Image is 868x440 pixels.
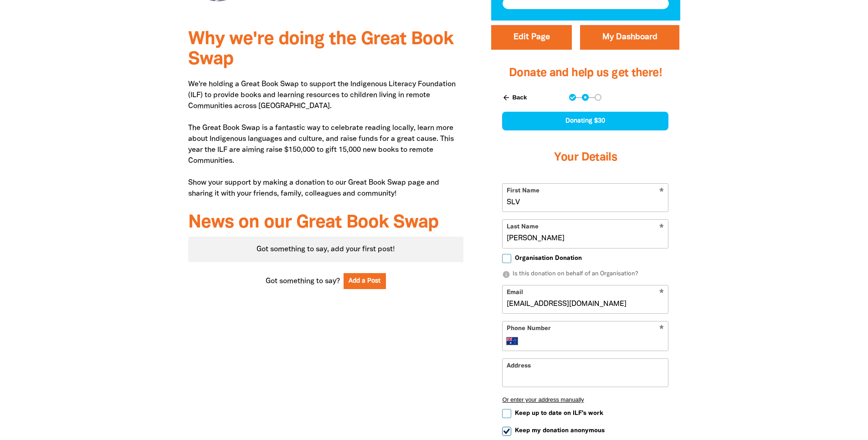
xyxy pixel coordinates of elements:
i: info [502,270,510,279]
span: Why we're doing the Great Book Swap [188,31,453,68]
span: Keep my donation anonymous [515,426,605,435]
div: Paginated content [188,237,464,262]
button: Navigate to step 1 of 3 to enter your donation amount [569,94,576,101]
input: Keep my donation anonymous [502,427,511,436]
p: Is this donation on behalf of an Organisation? [502,270,668,279]
h3: News on our Great Book Swap [188,213,464,233]
button: Or enter your address manually [502,396,668,403]
h3: Your Details [502,140,668,176]
i: arrow_back [502,93,510,102]
div: Donating $30 [502,112,668,130]
i: Required [659,325,664,334]
span: Donate and help us get there! [509,68,662,78]
span: Keep up to date on ILF's work [515,409,603,418]
button: Add a Post [344,273,386,289]
button: Edit Page [491,25,572,50]
input: Keep up to date on ILF's work [502,409,511,418]
button: Back [498,90,530,105]
input: Organisation Donation [502,254,511,263]
a: My Dashboard [580,25,679,50]
button: Navigate to step 3 of 3 to enter your payment details [595,94,601,101]
p: We're holding a Great Book Swap to support the Indigenous Literacy Foundation (ILF) to provide bo... [188,79,464,199]
button: Navigate to step 2 of 3 to enter your details [582,94,589,101]
span: Got something to say? [266,276,340,287]
span: Organisation Donation [515,254,582,263]
div: Got something to say, add your first post! [188,237,464,262]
